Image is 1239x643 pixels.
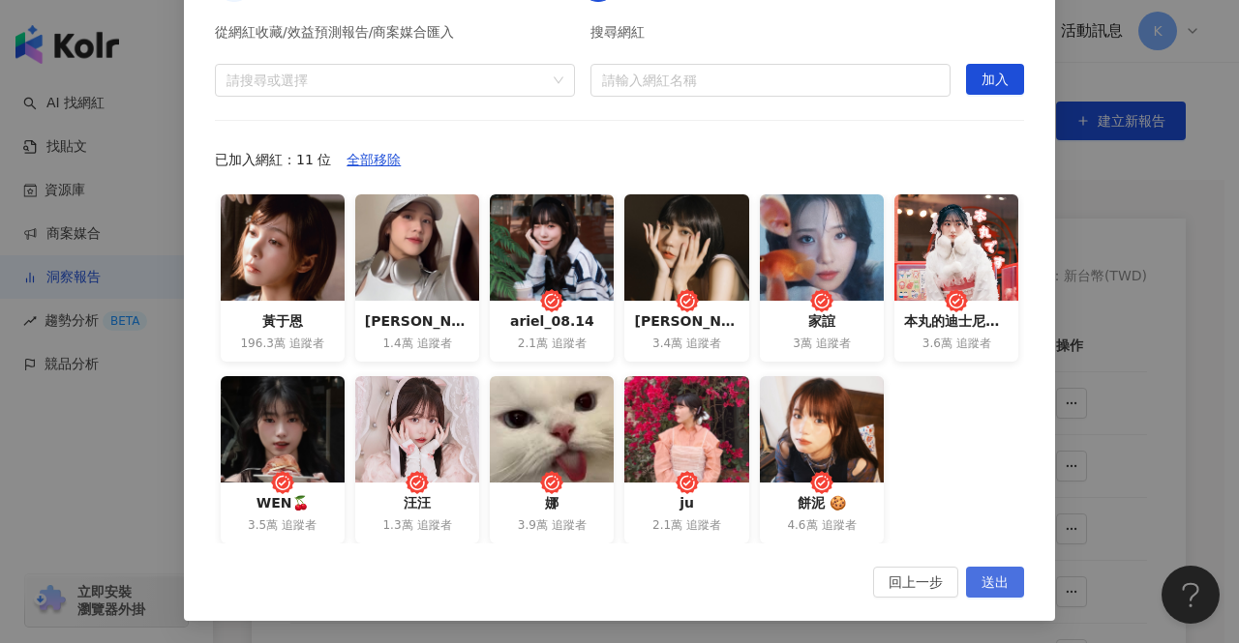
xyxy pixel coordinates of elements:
[552,336,587,352] span: 追蹤者
[552,517,587,534] span: 追蹤者
[590,25,951,48] div: 搜尋網紅
[922,336,952,352] span: 3.6萬
[518,517,548,534] span: 3.9萬
[230,492,335,513] div: WEN🍒
[652,336,682,352] span: 3.4萬
[417,336,452,352] span: 追蹤者
[347,145,401,176] span: 全部移除
[215,144,1024,175] div: 已加入網紅：11 位
[686,517,721,534] span: 追蹤者
[793,336,812,352] span: 3萬
[966,64,1024,95] button: 加入
[822,517,857,534] span: 追蹤者
[215,25,575,48] div: 從網紅收藏/效益預測報告/商案媒合匯入
[770,492,874,513] div: 餅泥 🍪
[787,517,817,534] span: 4.6萬
[518,336,548,352] span: 2.1萬
[365,492,469,513] div: 汪汪
[956,336,991,352] span: 追蹤者
[816,336,851,352] span: 追蹤者
[982,568,1009,599] span: 送出
[240,336,285,352] span: 196.3萬
[634,310,739,332] div: [PERSON_NAME]
[889,568,943,599] span: 回上一步
[365,310,469,332] div: [PERSON_NAME]｜MIXX電商品牌核心
[331,144,416,175] button: 全部移除
[982,65,1009,96] span: 加入
[499,310,604,332] div: ariel_08.14
[282,517,317,534] span: 追蹤者
[904,310,1009,332] div: 本丸的迪士尼世界
[770,310,874,332] div: 家誼
[289,336,324,352] span: 追蹤者
[382,517,412,534] span: 1.3萬
[873,567,958,598] button: 回上一步
[652,517,682,534] span: 2.1萬
[499,492,604,513] div: 娜
[686,336,721,352] span: 追蹤者
[634,492,739,513] div: ju
[248,517,278,534] span: 3.5萬
[966,567,1024,598] button: 送出
[382,336,412,352] span: 1.4萬
[417,517,452,534] span: 追蹤者
[230,310,335,332] div: 黃于恩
